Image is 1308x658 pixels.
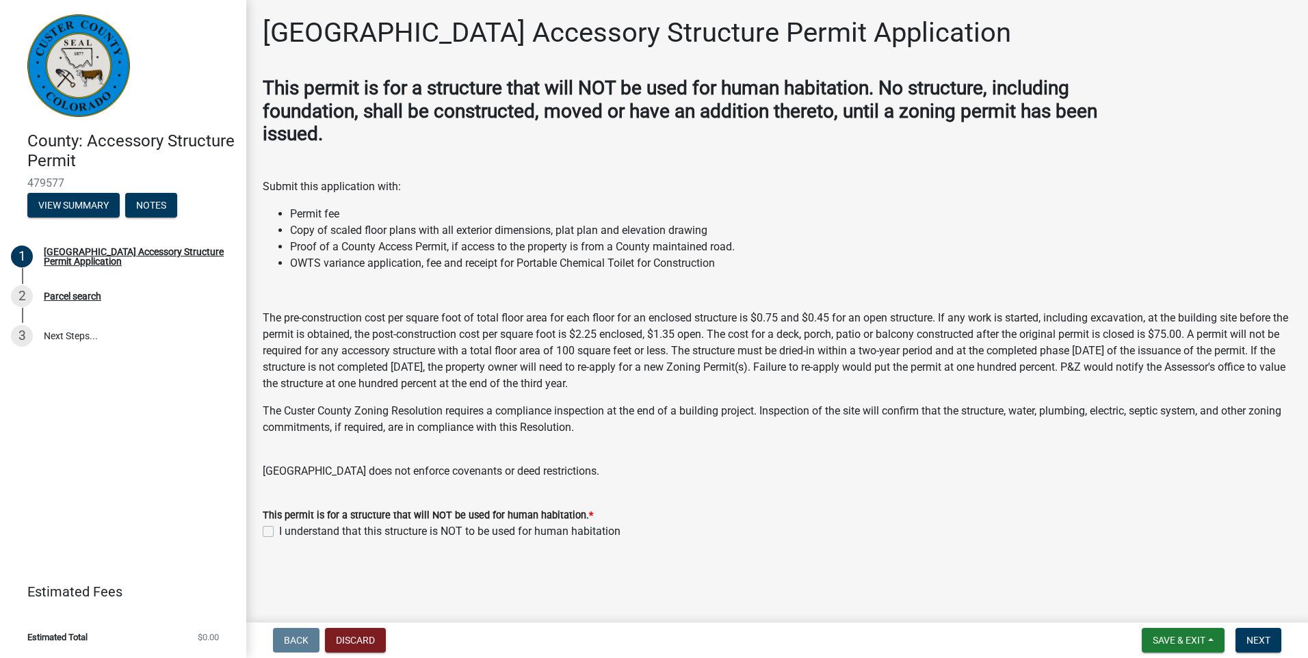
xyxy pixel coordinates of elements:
div: 2 [11,285,33,307]
button: Back [273,628,319,653]
wm-modal-confirm: Notes [125,200,177,211]
img: Custer County, Colorado [27,14,130,117]
li: Permit fee [290,206,1292,222]
div: 3 [11,325,33,347]
p: Submit this application with: [263,179,1292,195]
strong: foundation, shall be constructed, moved or have an addition thereto, until a zoning permit has been [263,100,1097,122]
div: 1 [11,246,33,267]
span: Save & Exit [1153,635,1205,646]
strong: issued. [263,122,323,145]
span: 479577 [27,176,219,189]
li: OWTS variance application, fee and receipt for Portable Chemical Toilet for Construction [290,255,1292,272]
div: Parcel search [44,291,101,301]
button: Next [1235,628,1281,653]
span: Estimated Total [27,633,88,642]
p: [GEOGRAPHIC_DATA] does not enforce covenants or deed restrictions. [263,447,1292,479]
li: Proof of a County Access Permit, if access to the property is from a County maintained road. [290,239,1292,255]
button: Discard [325,628,386,653]
button: Notes [125,193,177,218]
button: Save & Exit [1142,628,1225,653]
span: Next [1246,635,1270,646]
p: The pre-construction cost per square foot of total floor area for each floor for an enclosed stru... [263,310,1292,392]
span: Back [284,635,309,646]
wm-modal-confirm: Summary [27,200,120,211]
h1: [GEOGRAPHIC_DATA] Accessory Structure Permit Application [263,16,1011,49]
div: [GEOGRAPHIC_DATA] Accessory Structure Permit Application [44,247,224,266]
a: Estimated Fees [11,578,224,605]
li: Copy of scaled floor plans with all exterior dimensions, plat plan and elevation drawing [290,222,1292,239]
label: This permit is for a structure that will NOT be used for human habitation. [263,511,593,521]
button: View Summary [27,193,120,218]
label: I understand that this structure is NOT to be used for human habitation [279,523,620,540]
strong: This permit is for a structure that will NOT be used for human habitation. No structure, including [263,77,1069,99]
h4: County: Accessory Structure Permit [27,131,235,171]
p: The Custer County Zoning Resolution requires a compliance inspection at the end of a building pro... [263,403,1292,436]
span: $0.00 [198,633,219,642]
